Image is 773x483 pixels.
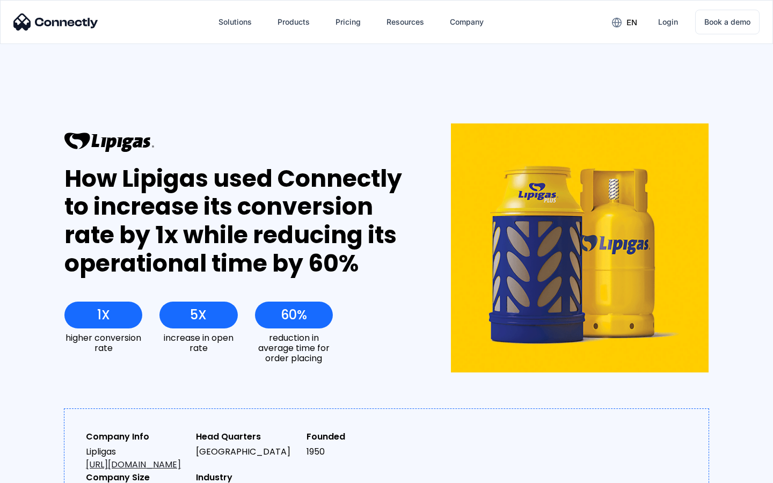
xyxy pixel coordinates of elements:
div: Login [658,14,678,30]
a: Book a demo [695,10,760,34]
div: Solutions [218,14,252,30]
div: Company Info [86,430,187,443]
a: [URL][DOMAIN_NAME] [86,458,181,471]
div: Resources [386,14,424,30]
div: higher conversion rate [64,333,142,353]
div: en [626,15,637,30]
aside: Language selected: English [11,464,64,479]
div: [GEOGRAPHIC_DATA] [196,445,297,458]
div: Products [278,14,310,30]
div: Head Quarters [196,430,297,443]
ul: Language list [21,464,64,479]
div: 5X [190,308,207,323]
div: reduction in average time for order placing [255,333,333,364]
div: Company [450,14,484,30]
a: Pricing [327,9,369,35]
div: 1X [97,308,110,323]
div: increase in open rate [159,333,237,353]
div: Pricing [336,14,361,30]
div: 60% [281,308,307,323]
a: Login [650,9,687,35]
div: 1950 [307,445,408,458]
div: Lipligas [86,445,187,471]
div: Founded [307,430,408,443]
img: Connectly Logo [13,13,98,31]
div: How Lipigas used Connectly to increase its conversion rate by 1x while reducing its operational t... [64,165,412,278]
